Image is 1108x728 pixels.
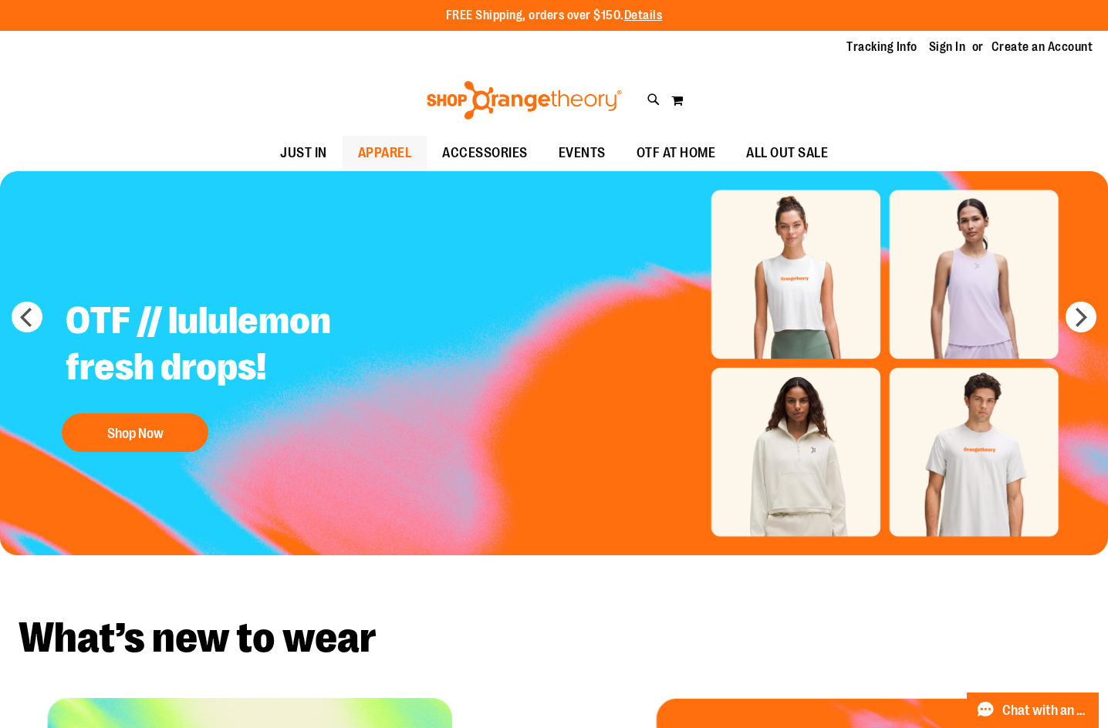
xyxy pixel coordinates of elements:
[846,39,917,56] a: Tracking Info
[731,136,843,171] a: ALL OUT SALE
[12,302,42,332] button: prev
[54,286,437,460] a: OTF // lululemon fresh drops! Shop Now
[343,136,427,171] a: APPAREL
[929,39,966,56] a: Sign In
[559,136,606,170] span: EVENTS
[427,136,543,171] a: ACCESSORIES
[424,81,624,120] img: Shop Orangetheory
[62,413,208,452] button: Shop Now
[991,39,1093,56] a: Create an Account
[1066,302,1096,332] button: next
[265,136,343,171] a: JUST IN
[746,136,828,170] span: ALL OUT SALE
[543,136,621,171] a: EVENTS
[54,286,437,406] h2: OTF // lululemon fresh drops!
[637,136,716,170] span: OTF AT HOME
[280,136,327,170] span: JUST IN
[621,136,731,171] a: OTF AT HOME
[442,136,528,170] span: ACCESSORIES
[19,617,1089,659] h2: What’s new to wear
[358,136,412,170] span: APPAREL
[446,7,663,25] p: FREE Shipping, orders over $150.
[624,8,663,22] a: Details
[967,693,1100,728] button: Chat with an Expert
[1002,703,1089,718] span: Chat with an Expert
